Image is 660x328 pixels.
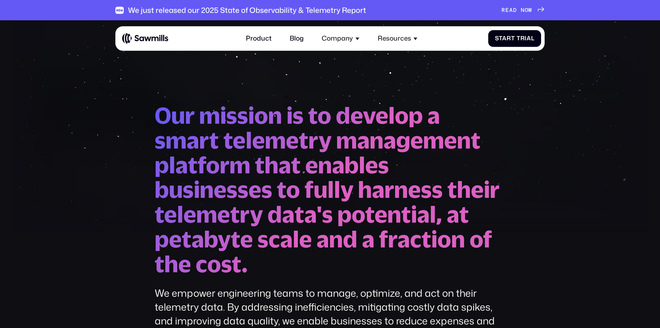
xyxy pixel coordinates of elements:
[155,103,505,276] h1: Our mission is to develop a smart telemetry management platform that enables businesses to fully ...
[501,7,532,14] div: READ NOW
[501,7,544,14] a: READ NOW
[285,30,309,47] a: Blog
[495,35,535,42] div: Start Trial
[241,30,277,47] a: Product
[322,34,353,43] div: Company
[378,34,411,43] div: Resources
[128,6,366,15] div: We just released our 2025 State of Observability & Telemetry Report
[488,30,541,47] a: Start Trial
